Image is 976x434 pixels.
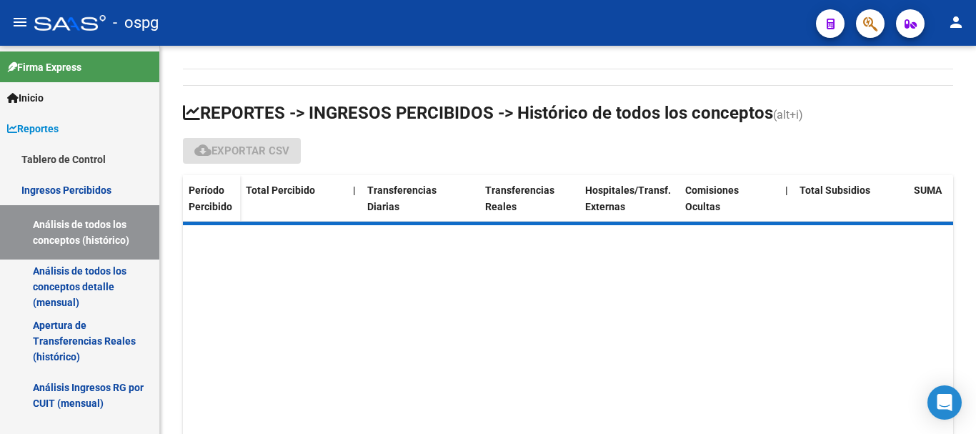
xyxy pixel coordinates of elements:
[800,184,870,196] span: Total Subsidios
[194,144,289,157] span: Exportar CSV
[773,108,803,122] span: (alt+i)
[785,184,788,196] span: |
[189,184,232,212] span: Período Percibido
[367,184,437,212] span: Transferencias Diarias
[183,138,301,164] button: Exportar CSV
[479,175,579,235] datatable-header-cell: Transferencias Reales
[780,175,794,235] datatable-header-cell: |
[194,142,211,159] mat-icon: cloud_download
[183,175,240,235] datatable-header-cell: Período Percibido
[353,184,356,196] span: |
[947,14,965,31] mat-icon: person
[685,184,739,212] span: Comisiones Ocultas
[679,175,780,235] datatable-header-cell: Comisiones Ocultas
[914,184,942,196] span: SUMA
[11,14,29,31] mat-icon: menu
[579,175,679,235] datatable-header-cell: Hospitales/Transf. Externas
[7,121,59,137] span: Reportes
[585,184,671,212] span: Hospitales/Transf. Externas
[246,184,315,196] span: Total Percibido
[7,90,44,106] span: Inicio
[794,175,894,235] datatable-header-cell: Total Subsidios
[7,59,81,75] span: Firma Express
[240,175,347,235] datatable-header-cell: Total Percibido
[362,175,462,235] datatable-header-cell: Transferencias Diarias
[927,385,962,420] div: Open Intercom Messenger
[183,103,773,123] span: REPORTES -> INGRESOS PERCIBIDOS -> Histórico de todos los conceptos
[485,184,554,212] span: Transferencias Reales
[347,175,362,235] datatable-header-cell: |
[113,7,159,39] span: - ospg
